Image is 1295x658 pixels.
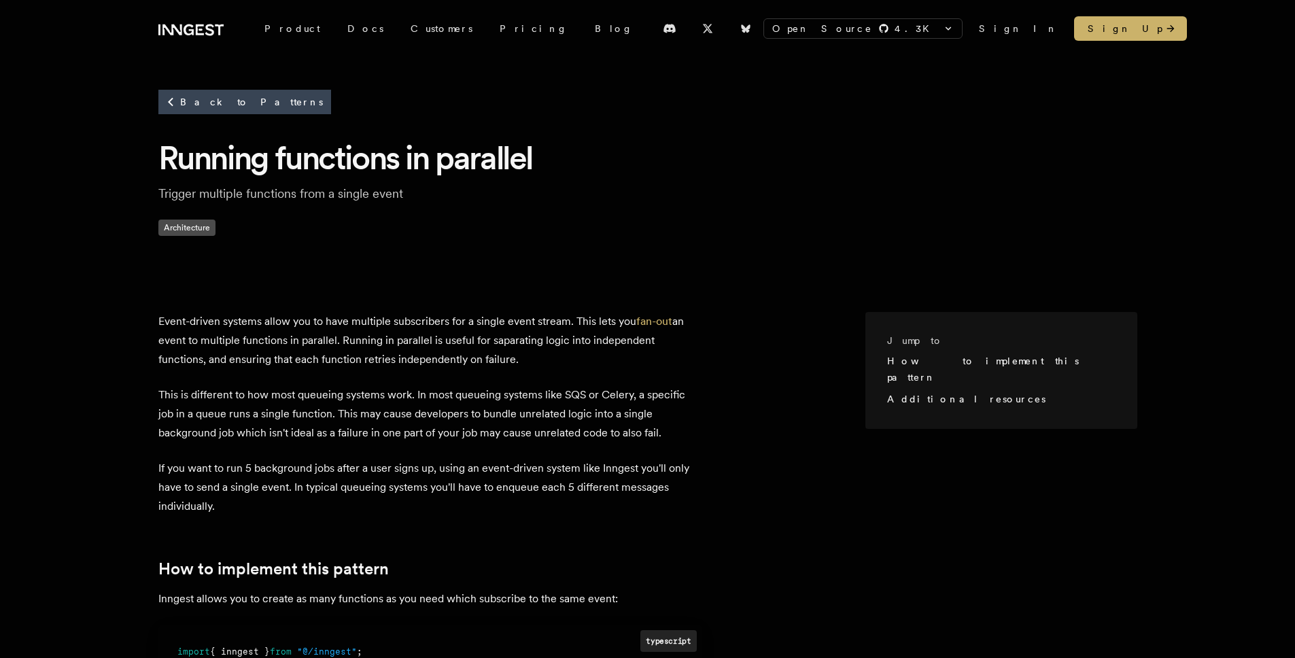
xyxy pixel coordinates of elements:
[158,559,702,578] h2: How to implement this pattern
[158,385,702,443] p: This is different to how most queueing systems work. In most queueing systems like SQS or Celery,...
[887,356,1079,383] a: How to implement this pattern
[158,90,331,114] a: Back to Patterns
[158,220,215,236] span: Architecture
[357,646,362,657] span: ;
[158,184,593,203] p: Trigger multiple functions from a single event
[177,646,210,657] span: import
[1074,16,1187,41] a: Sign Up
[210,646,270,657] span: { inngest }
[887,394,1046,404] a: Additional resources
[640,630,696,651] div: typescript
[693,18,723,39] a: X
[655,18,685,39] a: Discord
[270,646,292,657] span: from
[581,16,646,41] a: Blog
[895,22,937,35] span: 4.3 K
[887,334,1105,347] h3: Jump to
[334,16,397,41] a: Docs
[297,646,357,657] span: "@/inngest"
[158,459,702,516] p: If you want to run 5 background jobs after a user signs up, using an event-driven system like Inn...
[979,22,1058,35] a: Sign In
[251,16,334,41] div: Product
[158,589,702,608] p: Inngest allows you to create as many functions as you need which subscribe to the same event:
[486,16,581,41] a: Pricing
[731,18,761,39] a: Bluesky
[772,22,873,35] span: Open Source
[158,312,702,369] p: Event-driven systems allow you to have multiple subscribers for a single event stream. This lets ...
[636,315,672,328] a: fan-out
[397,16,486,41] a: Customers
[158,137,1137,179] h1: Running functions in parallel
